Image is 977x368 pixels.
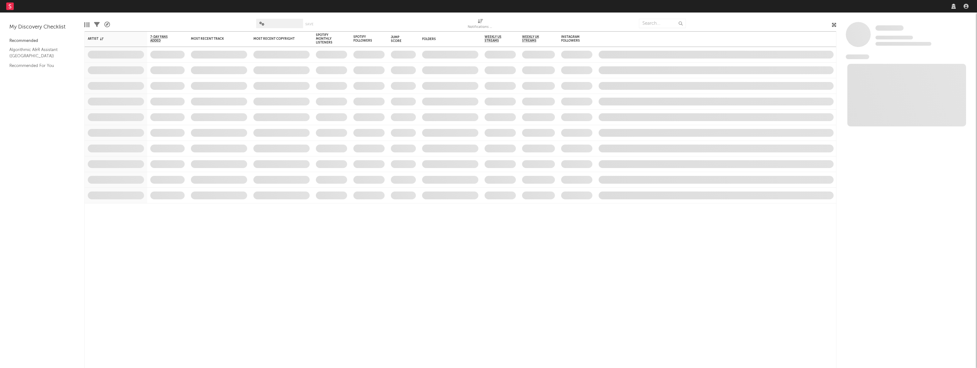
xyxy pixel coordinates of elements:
div: My Discovery Checklist [9,23,75,31]
a: Some Artist [875,25,904,31]
div: Notifications (Artist) [468,16,493,34]
button: Save [305,23,313,26]
div: Recommended [9,37,75,45]
span: Weekly US Streams [485,35,506,43]
div: Most Recent Track [191,37,238,41]
span: Tracking Since: [DATE] [875,36,913,39]
span: Weekly UK Streams [522,35,546,43]
div: Jump Score [391,35,406,43]
span: 7-Day Fans Added [150,35,175,43]
a: Recommended For You [9,62,69,69]
div: Notifications (Artist) [468,23,493,31]
div: Instagram Followers [561,35,583,43]
div: Most Recent Copyright [253,37,300,41]
div: A&R Pipeline [104,16,110,34]
input: Search... [639,19,686,28]
div: Edit Columns [84,16,89,34]
div: Filters [94,16,100,34]
span: News Feed [846,54,869,59]
div: Folders [422,37,469,41]
a: Algorithmic A&R Assistant ([GEOGRAPHIC_DATA]) [9,46,69,59]
div: Artist [88,37,135,41]
div: Spotify Monthly Listeners [316,33,338,44]
span: 0 fans last week [875,42,931,46]
div: Spotify Followers [353,35,375,43]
